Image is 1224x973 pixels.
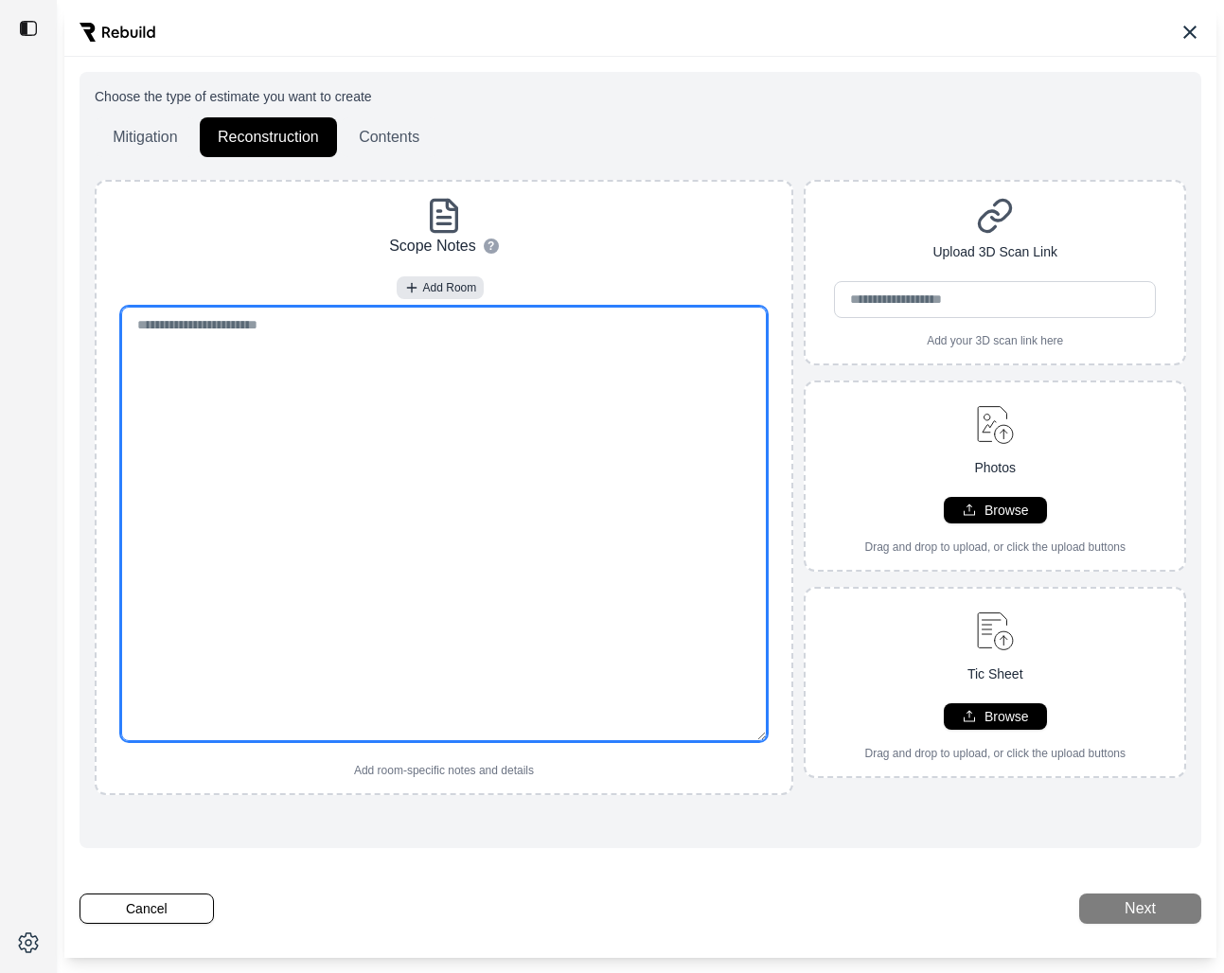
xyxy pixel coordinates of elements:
p: Add your 3D scan link here [927,333,1063,348]
button: Mitigation [95,117,196,157]
button: Reconstruction [200,117,337,157]
span: ? [488,239,494,254]
p: Add room-specific notes and details [354,763,534,778]
button: Contents [341,117,437,157]
button: Add Room [397,276,485,299]
p: Upload 3D Scan Link [932,242,1057,262]
button: Browse [944,497,1047,523]
p: Tic Sheet [967,664,1023,684]
button: Browse [944,703,1047,730]
button: Cancel [80,893,214,924]
img: Rebuild [80,23,155,42]
p: Choose the type of estimate you want to create [95,87,1186,106]
p: Browse [985,501,1029,520]
img: upload-image.svg [968,398,1022,451]
p: Scope Notes [389,235,476,257]
p: Drag and drop to upload, or click the upload buttons [864,746,1126,761]
img: upload-document.svg [968,604,1022,657]
p: Browse [985,707,1029,726]
p: Photos [974,458,1016,478]
span: Add Room [423,280,477,295]
img: toggle sidebar [19,19,38,38]
p: Drag and drop to upload, or click the upload buttons [864,540,1126,555]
